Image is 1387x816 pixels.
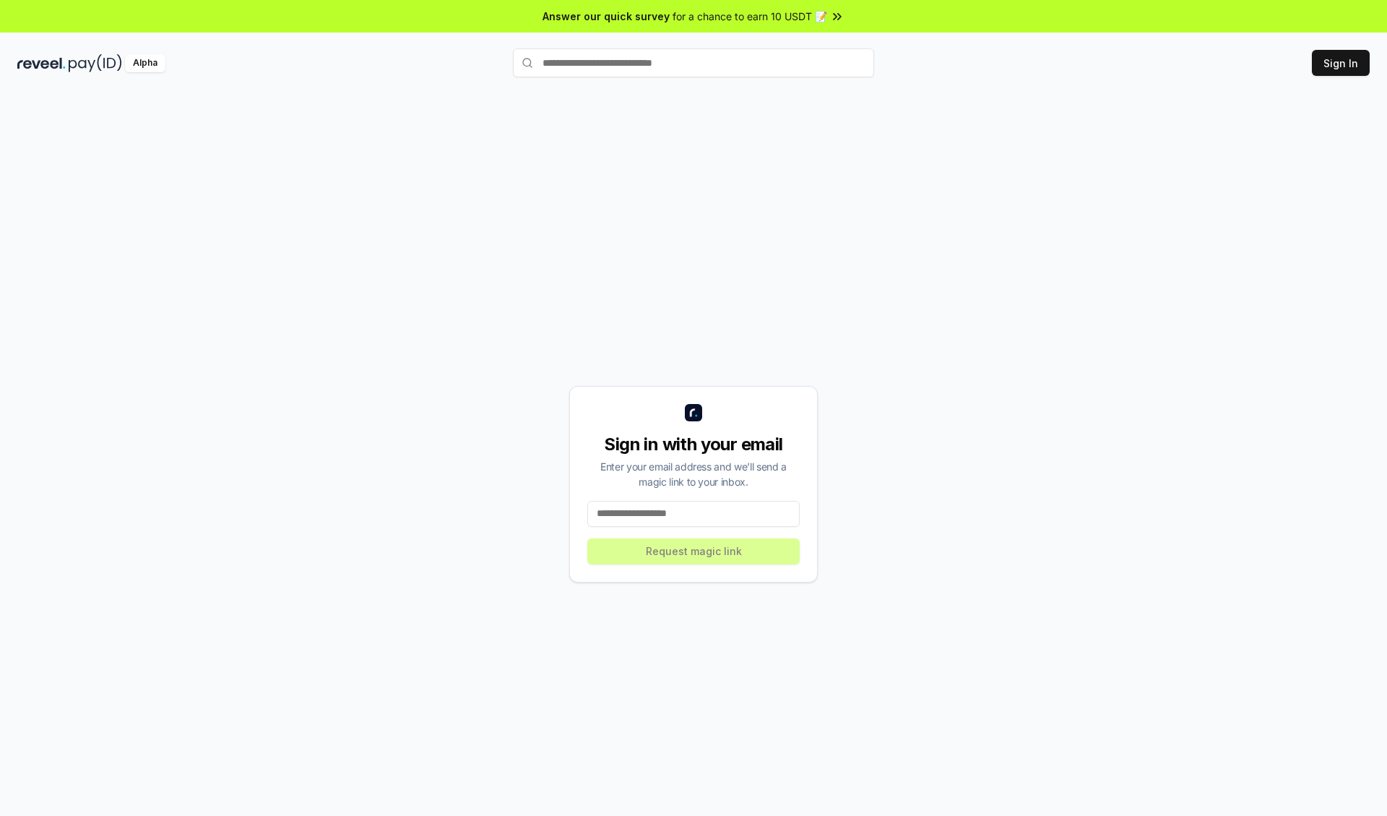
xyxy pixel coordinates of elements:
span: for a chance to earn 10 USDT 📝 [673,9,827,24]
div: Sign in with your email [587,433,800,456]
button: Sign In [1312,50,1370,76]
img: pay_id [69,54,122,72]
div: Alpha [125,54,165,72]
img: logo_small [685,404,702,421]
img: reveel_dark [17,54,66,72]
span: Answer our quick survey [543,9,670,24]
div: Enter your email address and we’ll send a magic link to your inbox. [587,459,800,489]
